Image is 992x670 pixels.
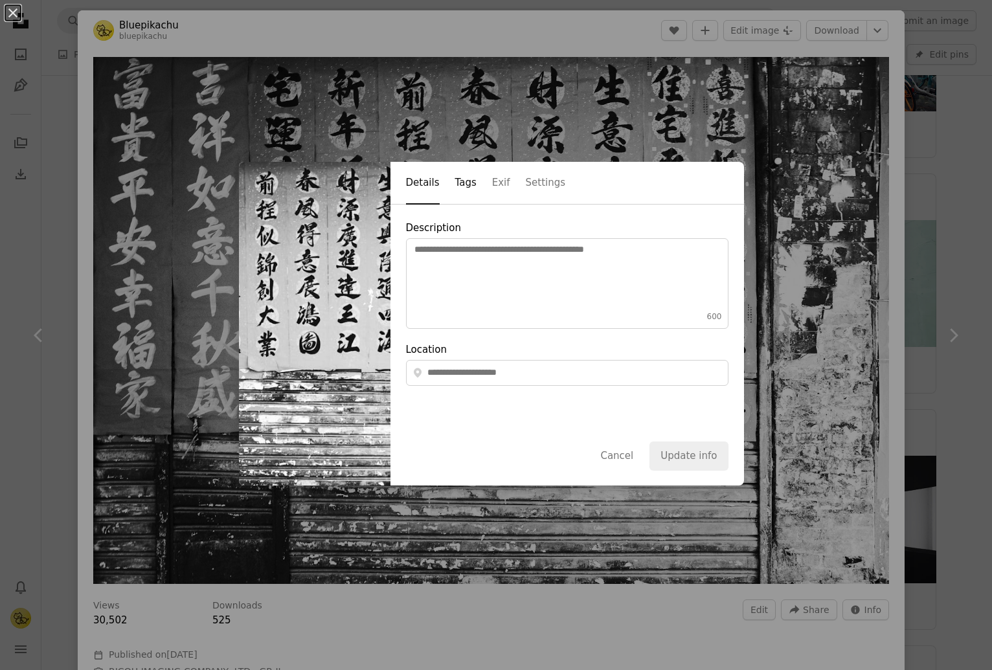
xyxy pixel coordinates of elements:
span: location [407,361,423,385]
textarea: Description600 [406,238,728,329]
label: Location [406,344,728,386]
img: photo-1619108003492-05e9b7755fce [239,162,390,486]
input: Location [423,361,728,385]
button: Update info [649,441,728,470]
button: Details [406,162,440,205]
button: Settings [526,162,566,205]
label: Description [406,222,728,329]
button: Exif [492,162,510,205]
button: Tags [455,162,477,205]
button: Cancel [589,441,644,470]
